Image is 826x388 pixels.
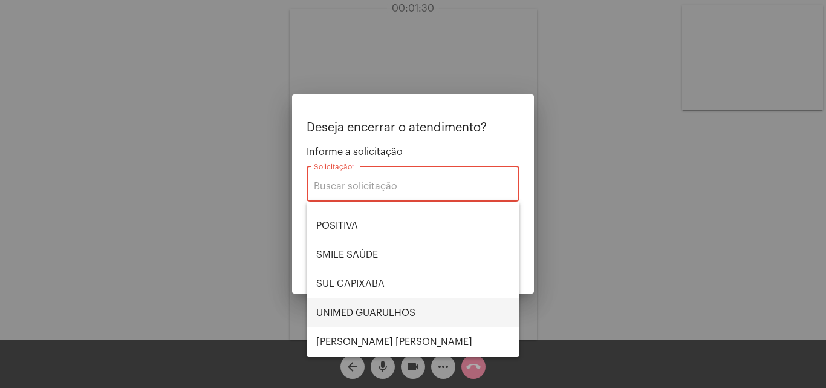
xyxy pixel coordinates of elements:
span: POSITIVA [316,211,510,240]
span: SMILE SAÚDE [316,240,510,269]
span: Informe a solicitação [307,146,519,157]
span: SUL CAPIXABA [316,269,510,298]
input: Buscar solicitação [314,181,512,192]
span: [PERSON_NAME] [PERSON_NAME] [316,327,510,357]
p: Deseja encerrar o atendimento? [307,121,519,134]
span: UNIMED GUARULHOS [316,298,510,327]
